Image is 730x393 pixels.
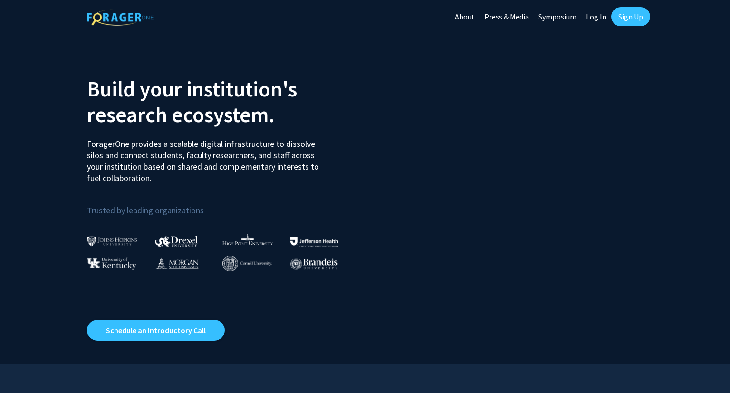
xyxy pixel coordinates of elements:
h2: Build your institution's research ecosystem. [87,76,358,127]
p: Trusted by leading organizations [87,192,358,218]
img: University of Kentucky [87,257,136,270]
img: Drexel University [155,236,198,247]
img: ForagerOne Logo [87,9,154,26]
p: ForagerOne provides a scalable digital infrastructure to dissolve silos and connect students, fac... [87,131,326,184]
a: Sign Up [611,7,650,26]
img: Morgan State University [155,257,199,269]
img: Cornell University [222,256,272,271]
a: Opens in a new tab [87,320,225,341]
img: Brandeis University [290,258,338,270]
img: Thomas Jefferson University [290,237,338,246]
img: High Point University [222,234,273,245]
img: Johns Hopkins University [87,236,137,246]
